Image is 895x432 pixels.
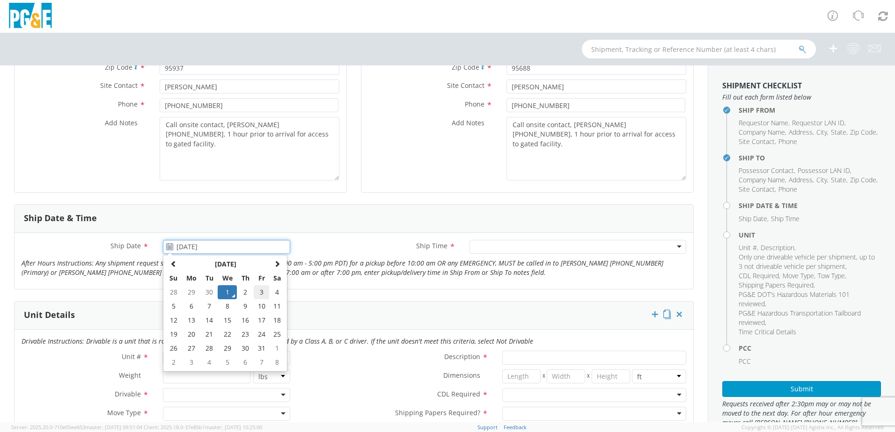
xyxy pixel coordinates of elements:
[739,166,794,175] span: Possessor Contact
[739,214,767,223] span: Ship Date
[722,399,881,427] span: Requests received after 2:30pm may or may not be moved to the next day. For after hour emergency ...
[201,341,218,355] td: 28
[783,271,815,281] li: ,
[739,128,786,137] li: ,
[585,369,592,383] span: X
[269,313,285,327] td: 18
[254,285,270,299] td: 3
[105,118,138,127] span: Add Notes
[792,118,844,127] span: Requestor LAN ID
[783,271,814,280] span: Move Type
[269,285,285,299] td: 4
[739,243,758,252] li: ,
[722,93,881,102] span: Fill out each form listed below
[443,371,480,380] span: Dimensions
[201,285,218,299] td: 30
[395,408,480,417] span: Shipping Papers Required?
[115,389,141,398] span: Drivable
[237,341,253,355] td: 30
[100,81,138,90] span: Site Contact
[218,327,237,341] td: 22
[22,337,533,346] i: Drivable Instructions: Drivable is a unit that is roadworthy and can be driven over the road by a...
[165,271,182,285] th: Su
[201,355,218,369] td: 4
[165,299,182,313] td: 5
[237,327,253,341] td: 23
[739,214,769,223] li: ,
[218,285,237,299] td: 1
[119,371,141,380] span: Weight
[452,63,479,72] span: Zip Code
[761,243,794,252] span: Description
[816,175,829,185] li: ,
[165,341,182,355] td: 26
[739,175,785,184] span: Company Name
[218,313,237,327] td: 15
[504,424,527,431] a: Feedback
[144,424,262,431] span: Client: 2025.18.0-37e85b1
[816,175,827,184] span: City
[218,341,237,355] td: 29
[592,369,630,383] input: Height
[269,271,285,285] th: Sa
[850,128,876,137] span: Zip Code
[205,424,262,431] span: master, [DATE] 10:25:00
[182,299,201,313] td: 6
[789,175,814,185] li: ,
[739,290,879,309] li: ,
[182,313,201,327] td: 13
[789,128,813,137] span: Address
[739,175,786,185] li: ,
[218,355,237,369] td: 5
[254,327,270,341] td: 24
[850,128,878,137] li: ,
[778,185,797,194] span: Phone
[739,345,881,352] h4: PCC
[771,214,800,223] span: Ship Time
[416,241,447,250] span: Ship Time
[182,257,269,271] th: Select Month
[237,299,253,313] td: 9
[437,389,480,398] span: CDL Required
[831,128,846,137] span: State
[739,118,790,128] li: ,
[739,271,779,280] span: CDL Required
[444,352,480,361] span: Description
[22,259,663,277] i: After Hours Instructions: Any shipment request submitted after normal business hours (7:00 am - 5...
[798,166,851,175] li: ,
[118,100,138,108] span: Phone
[182,327,201,341] td: 20
[739,107,881,114] h4: Ship From
[722,80,802,91] strong: Shipment Checklist
[739,281,815,290] li: ,
[739,231,881,238] h4: Unit
[201,327,218,341] td: 21
[739,271,780,281] li: ,
[582,40,816,58] input: Shipment, Tracking or Reference Number (at least 4 chars)
[182,271,201,285] th: Mo
[107,408,141,417] span: Move Type
[739,154,881,161] h4: Ship To
[269,327,285,341] td: 25
[502,369,541,383] input: Length
[254,355,270,369] td: 7
[818,271,845,280] span: Tow Type
[850,175,878,185] li: ,
[739,185,775,194] span: Site Contact
[831,175,848,185] li: ,
[24,214,97,223] h3: Ship Date & Time
[739,327,796,336] span: Time Critical Details
[269,299,285,313] td: 11
[11,424,142,431] span: Server: 2025.20.0-710e05ee653
[816,128,827,137] span: City
[739,137,775,146] span: Site Contact
[739,357,751,366] span: PCC
[237,313,253,327] td: 16
[789,128,814,137] li: ,
[269,341,285,355] td: 1
[739,252,879,271] li: ,
[722,381,881,397] button: Submit
[237,285,253,299] td: 2
[182,285,201,299] td: 29
[739,202,881,209] h4: Ship Date & Time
